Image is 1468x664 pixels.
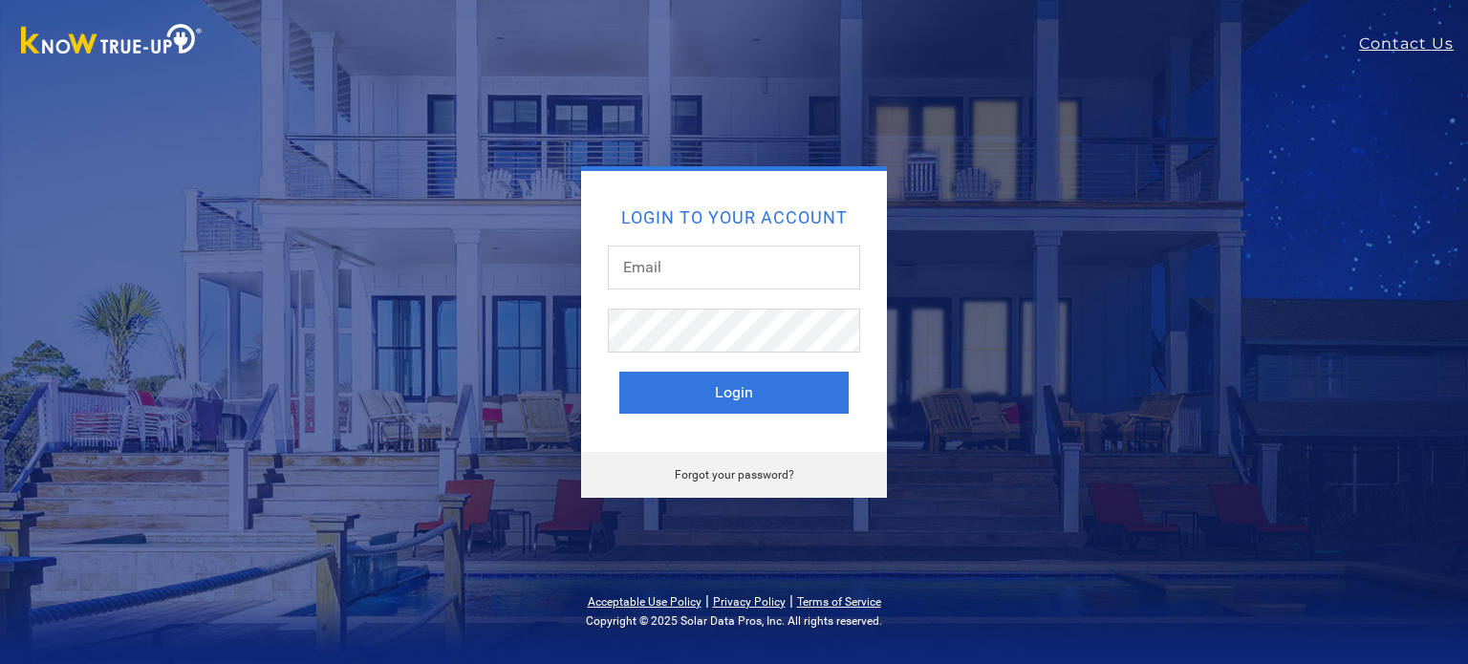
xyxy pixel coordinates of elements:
[588,595,702,609] a: Acceptable Use Policy
[11,20,212,63] img: Know True-Up
[705,591,709,610] span: |
[713,595,786,609] a: Privacy Policy
[619,372,849,414] button: Login
[789,591,793,610] span: |
[797,595,881,609] a: Terms of Service
[619,209,849,226] h2: Login to your account
[608,246,860,289] input: Email
[675,468,794,482] a: Forgot your password?
[1359,32,1468,55] a: Contact Us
